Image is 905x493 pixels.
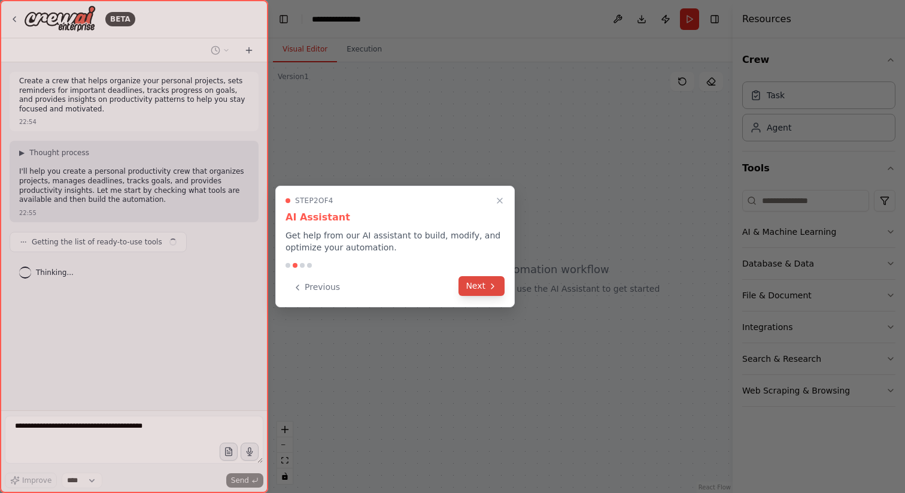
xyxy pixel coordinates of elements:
[275,11,292,28] button: Hide left sidebar
[295,196,333,205] span: Step 2 of 4
[286,229,505,253] p: Get help from our AI assistant to build, modify, and optimize your automation.
[493,193,507,208] button: Close walkthrough
[286,210,505,225] h3: AI Assistant
[286,277,347,297] button: Previous
[458,276,505,296] button: Next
